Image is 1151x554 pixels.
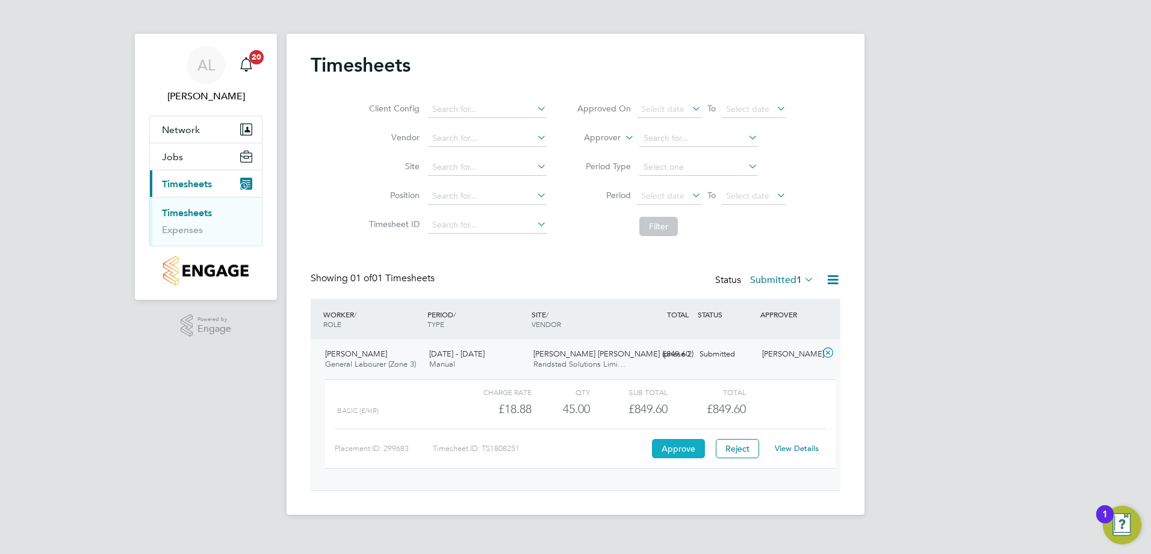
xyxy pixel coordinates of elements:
[775,443,819,453] a: View Details
[750,274,814,286] label: Submitted
[632,344,695,364] div: £849.60
[667,310,689,319] span: TOTAL
[325,359,416,369] span: General Labourer (Zone 3)
[428,101,547,118] input: Search for...
[150,197,262,246] div: Timesheets
[323,319,341,329] span: ROLE
[428,130,547,147] input: Search for...
[716,439,759,458] button: Reject
[365,190,420,201] label: Position
[704,187,719,203] span: To
[454,399,532,419] div: £18.88
[715,272,816,289] div: Status
[533,359,625,369] span: Randstad Solutions Limi…
[197,324,231,334] span: Engage
[428,159,547,176] input: Search for...
[149,89,262,104] span: Adam Large
[1102,514,1108,530] div: 1
[757,344,820,364] div: [PERSON_NAME]
[197,57,215,73] span: AL
[639,159,758,176] input: Select one
[757,303,820,325] div: APPROVER
[181,314,232,337] a: Powered byEngage
[433,439,649,458] div: Timesheet ID: TS1808251
[162,151,183,163] span: Jobs
[335,439,433,458] div: Placement ID: 299683
[149,256,262,285] a: Go to home page
[135,34,277,300] nav: Main navigation
[365,161,420,172] label: Site
[249,50,264,64] span: 20
[641,104,684,114] span: Select date
[365,132,420,143] label: Vendor
[424,303,529,335] div: PERIOD
[529,303,633,335] div: SITE
[641,190,684,201] span: Select date
[1103,506,1141,544] button: Open Resource Center, 1 new notification
[726,190,769,201] span: Select date
[695,344,757,364] div: Submitted
[149,46,262,104] a: AL[PERSON_NAME]
[162,207,212,219] a: Timesheets
[350,272,372,284] span: 01 of
[320,303,424,335] div: WORKER
[695,303,757,325] div: STATUS
[427,319,444,329] span: TYPE
[577,103,631,114] label: Approved On
[566,132,621,144] label: Approver
[163,256,248,285] img: countryside-properties-logo-retina.png
[311,53,411,77] h2: Timesheets
[796,274,802,286] span: 1
[590,399,668,419] div: £849.60
[453,310,456,319] span: /
[350,272,435,284] span: 01 Timesheets
[577,190,631,201] label: Period
[354,310,356,319] span: /
[150,116,262,143] button: Network
[532,319,561,329] span: VENDOR
[639,130,758,147] input: Search for...
[704,101,719,116] span: To
[707,402,746,416] span: £849.60
[429,359,455,369] span: Manual
[311,272,437,285] div: Showing
[162,178,212,190] span: Timesheets
[668,385,745,399] div: Total
[197,314,231,325] span: Powered by
[532,399,590,419] div: 45.00
[639,217,678,236] button: Filter
[365,103,420,114] label: Client Config
[365,219,420,229] label: Timesheet ID
[162,224,203,235] a: Expenses
[150,170,262,197] button: Timesheets
[546,310,548,319] span: /
[454,385,532,399] div: Charge rate
[590,385,668,399] div: Sub Total
[533,349,693,359] span: [PERSON_NAME] [PERSON_NAME] (phase 2)
[150,143,262,170] button: Jobs
[325,349,387,359] span: [PERSON_NAME]
[577,161,631,172] label: Period Type
[337,406,379,415] span: Basic (£/HR)
[652,439,705,458] button: Approve
[428,188,547,205] input: Search for...
[234,46,258,84] a: 20
[429,349,485,359] span: [DATE] - [DATE]
[428,217,547,234] input: Search for...
[726,104,769,114] span: Select date
[532,385,590,399] div: QTY
[162,124,200,135] span: Network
